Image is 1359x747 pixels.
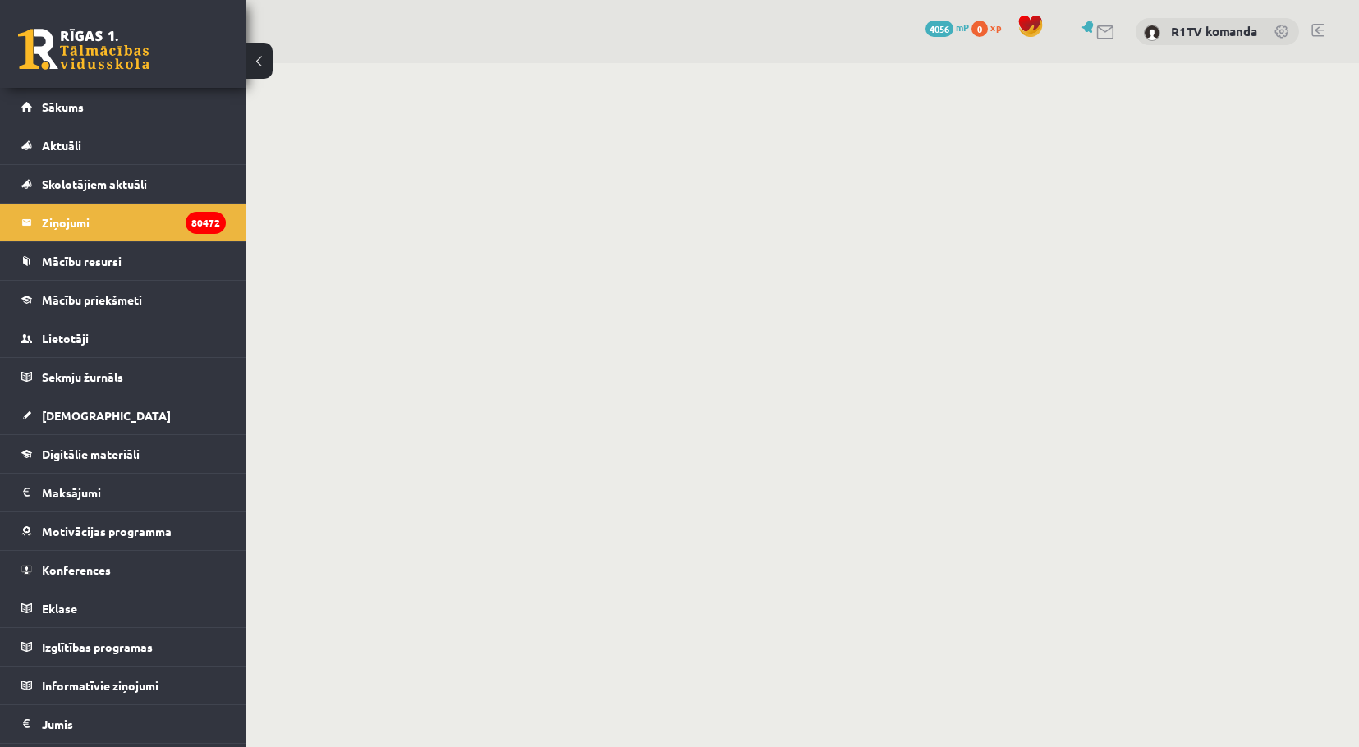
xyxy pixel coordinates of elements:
a: Sekmju žurnāls [21,358,226,396]
span: Mācību priekšmeti [42,292,142,307]
legend: Maksājumi [42,474,226,511]
span: Informatīvie ziņojumi [42,678,158,693]
i: 80472 [186,212,226,234]
span: Konferences [42,562,111,577]
a: Rīgas 1. Tālmācības vidusskola [18,29,149,70]
a: 0 xp [971,21,1009,34]
legend: Ziņojumi [42,204,226,241]
span: Lietotāji [42,331,89,346]
span: Sekmju žurnāls [42,369,123,384]
a: Informatīvie ziņojumi [21,667,226,704]
a: Eklase [21,589,226,627]
a: Izglītības programas [21,628,226,666]
span: Eklase [42,601,77,616]
a: Motivācijas programma [21,512,226,550]
span: Aktuāli [42,138,81,153]
a: Mācību priekšmeti [21,281,226,319]
a: Aktuāli [21,126,226,164]
a: Ziņojumi80472 [21,204,226,241]
span: Izglītības programas [42,639,153,654]
span: Digitālie materiāli [42,447,140,461]
a: [DEMOGRAPHIC_DATA] [21,396,226,434]
img: R1TV komanda [1144,25,1160,41]
span: 0 [971,21,988,37]
a: Lietotāji [21,319,226,357]
a: Maksājumi [21,474,226,511]
span: Motivācijas programma [42,524,172,538]
a: 4056 mP [925,21,969,34]
span: Sākums [42,99,84,114]
a: R1TV komanda [1171,23,1257,39]
span: xp [990,21,1001,34]
a: Jumis [21,705,226,743]
a: Digitālie materiāli [21,435,226,473]
span: Mācību resursi [42,254,122,268]
a: Mācību resursi [21,242,226,280]
span: 4056 [925,21,953,37]
span: mP [956,21,969,34]
a: Skolotājiem aktuāli [21,165,226,203]
span: Skolotājiem aktuāli [42,176,147,191]
span: [DEMOGRAPHIC_DATA] [42,408,171,423]
a: Konferences [21,551,226,589]
a: Sākums [21,88,226,126]
span: Jumis [42,717,73,731]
